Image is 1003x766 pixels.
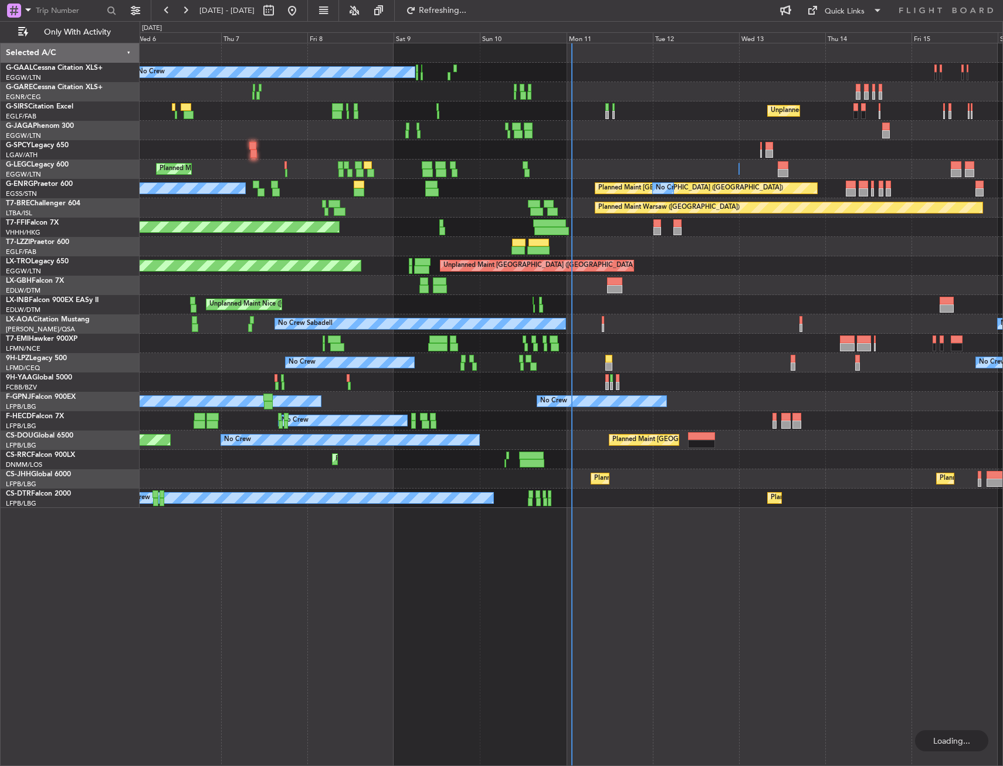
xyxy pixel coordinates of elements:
[6,112,36,121] a: EGLF/FAB
[6,181,33,188] span: G-ENRG
[656,179,683,197] div: No Crew
[6,452,75,459] a: CS-RRCFalcon 900LX
[6,471,71,478] a: CS-JHHGlobal 6000
[6,123,74,130] a: G-JAGAPhenom 300
[6,258,69,265] a: LX-TROLegacy 650
[6,344,40,353] a: LFMN/NCE
[6,432,73,439] a: CS-DOUGlobal 6500
[6,490,31,497] span: CS-DTR
[540,392,567,410] div: No Crew
[6,286,40,295] a: EDLW/DTM
[6,65,33,72] span: G-GAAL
[6,499,36,508] a: LFPB/LBG
[6,306,40,314] a: EDLW/DTM
[199,5,255,16] span: [DATE] - [DATE]
[307,32,394,43] div: Fri 8
[6,413,32,420] span: F-HECD
[6,471,31,478] span: CS-JHH
[142,23,162,33] div: [DATE]
[6,131,41,140] a: EGGW/LTN
[594,470,779,487] div: Planned Maint [GEOGRAPHIC_DATA] ([GEOGRAPHIC_DATA])
[6,355,29,362] span: 9H-LPZ
[13,23,127,42] button: Only With Activity
[480,32,566,43] div: Sun 10
[598,199,740,216] div: Planned Maint Warsaw ([GEOGRAPHIC_DATA])
[138,63,165,81] div: No Crew
[282,412,309,429] div: No Crew
[6,103,73,110] a: G-SIRSCitation Excel
[418,6,467,15] span: Refreshing...
[6,123,33,130] span: G-JAGA
[6,325,75,334] a: [PERSON_NAME]/QSA
[825,32,911,43] div: Thu 14
[6,103,28,110] span: G-SIRS
[598,179,783,197] div: Planned Maint [GEOGRAPHIC_DATA] ([GEOGRAPHIC_DATA])
[6,200,30,207] span: T7-BRE
[209,296,348,313] div: Unplanned Maint Nice ([GEOGRAPHIC_DATA])
[6,73,41,82] a: EGGW/LTN
[6,335,77,343] a: T7-EMIHawker 900XP
[6,402,36,411] a: LFPB/LBG
[6,364,40,372] a: LFMD/CEQ
[36,2,103,19] input: Trip Number
[6,219,26,226] span: T7-FFI
[6,490,71,497] a: CS-DTRFalcon 2000
[6,422,36,431] a: LFPB/LBG
[443,257,636,274] div: Unplanned Maint [GEOGRAPHIC_DATA] ([GEOGRAPHIC_DATA])
[401,1,471,20] button: Refreshing...
[567,32,653,43] div: Mon 11
[6,209,32,218] a: LTBA/ISL
[6,219,59,226] a: T7-FFIFalcon 7X
[6,161,69,168] a: G-LEGCLegacy 600
[6,228,40,237] a: VHHH/HKG
[224,431,251,449] div: No Crew
[6,460,42,469] a: DNMM/LOS
[6,452,31,459] span: CS-RRC
[6,189,37,198] a: EGSS/STN
[6,84,33,91] span: G-GARE
[394,32,480,43] div: Sat 9
[6,394,76,401] a: F-GPNJFalcon 900EX
[6,374,72,381] a: 9H-YAAGlobal 5000
[6,383,37,392] a: FCBB/BZV
[612,431,797,449] div: Planned Maint [GEOGRAPHIC_DATA] ([GEOGRAPHIC_DATA])
[6,413,64,420] a: F-HECDFalcon 7X
[6,84,103,91] a: G-GARECessna Citation XLS+
[6,170,41,179] a: EGGW/LTN
[6,65,103,72] a: G-GAALCessna Citation XLS+
[221,32,307,43] div: Thu 7
[278,315,333,333] div: No Crew Sabadell
[6,316,90,323] a: LX-AOACitation Mustang
[6,142,69,149] a: G-SPCYLegacy 650
[336,450,487,468] div: Planned Maint Larnaca ([GEOGRAPHIC_DATA] Intl)
[6,239,30,246] span: T7-LZZI
[6,239,69,246] a: T7-LZZIPraetor 600
[6,297,99,304] a: LX-INBFalcon 900EX EASy II
[6,161,31,168] span: G-LEGC
[739,32,825,43] div: Wed 13
[6,335,29,343] span: T7-EMI
[6,297,29,304] span: LX-INB
[6,142,31,149] span: G-SPCY
[6,248,36,256] a: EGLF/FAB
[653,32,739,43] div: Tue 12
[771,102,964,120] div: Unplanned Maint [GEOGRAPHIC_DATA] ([GEOGRAPHIC_DATA])
[6,200,80,207] a: T7-BREChallenger 604
[6,181,73,188] a: G-ENRGPraetor 600
[6,355,67,362] a: 9H-LPZLegacy 500
[31,28,124,36] span: Only With Activity
[801,1,888,20] button: Quick Links
[6,267,41,276] a: EGGW/LTN
[6,277,64,284] a: LX-GBHFalcon 7X
[6,432,33,439] span: CS-DOU
[6,151,38,160] a: LGAV/ATH
[825,6,865,18] div: Quick Links
[6,374,32,381] span: 9H-YAA
[771,489,831,507] div: Planned Maint Sofia
[6,480,36,489] a: LFPB/LBG
[6,394,31,401] span: F-GPNJ
[289,354,316,371] div: No Crew
[6,316,33,323] span: LX-AOA
[915,730,988,751] div: Loading...
[6,441,36,450] a: LFPB/LBG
